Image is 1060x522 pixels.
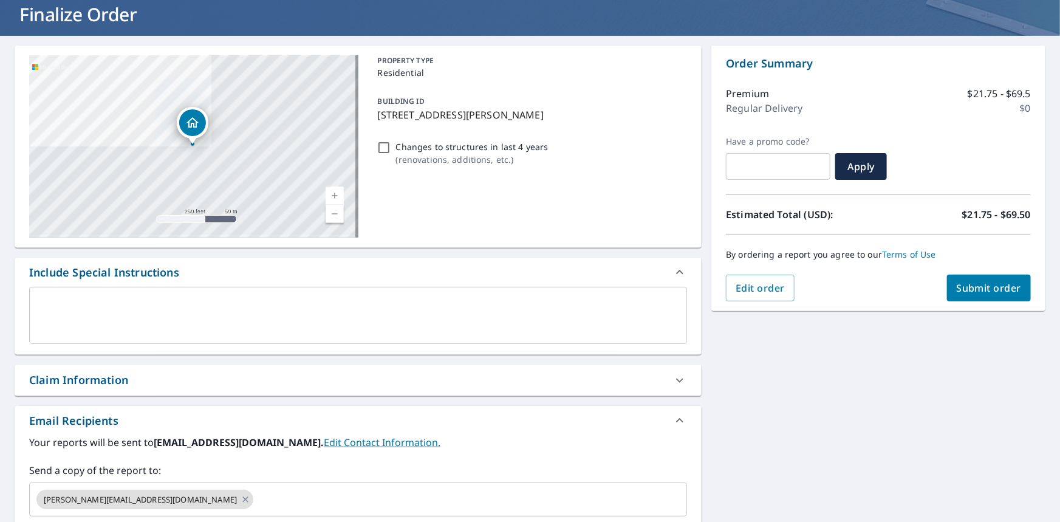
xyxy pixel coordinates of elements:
button: Apply [835,153,887,180]
p: Regular Delivery [726,101,802,115]
p: PROPERTY TYPE [378,55,683,66]
a: Terms of Use [882,249,936,260]
div: Claim Information [29,372,128,388]
span: Edit order [736,281,785,295]
p: BUILDING ID [378,96,425,106]
p: $21.75 - $69.5 [968,86,1031,101]
label: Your reports will be sent to [29,435,687,450]
button: Edit order [726,275,795,301]
p: Premium [726,86,769,101]
a: Current Level 17, Zoom Out [326,205,344,223]
p: Order Summary [726,55,1031,72]
div: [PERSON_NAME][EMAIL_ADDRESS][DOMAIN_NAME] [36,490,253,509]
p: $0 [1020,101,1031,115]
span: Submit order [957,281,1022,295]
p: Estimated Total (USD): [726,207,878,222]
button: Submit order [947,275,1031,301]
a: EditContactInfo [324,436,440,449]
label: Have a promo code? [726,136,830,147]
a: Current Level 17, Zoom In [326,187,344,205]
div: Email Recipients [15,406,702,435]
h1: Finalize Order [15,2,1045,27]
p: Residential [378,66,683,79]
div: Claim Information [15,365,702,396]
p: [STREET_ADDRESS][PERSON_NAME] [378,108,683,122]
p: By ordering a report you agree to our [726,249,1031,260]
p: ( renovations, additions, etc. ) [396,153,549,166]
p: $21.75 - $69.50 [962,207,1031,222]
div: Include Special Instructions [29,264,179,281]
div: Email Recipients [29,413,118,429]
span: Apply [845,160,877,173]
span: [PERSON_NAME][EMAIL_ADDRESS][DOMAIN_NAME] [36,494,244,506]
div: Dropped pin, building 1, Residential property, 1371 Levi Mathis Rd Whittier, NC 28789 [177,107,208,145]
div: Include Special Instructions [15,258,702,287]
p: Changes to structures in last 4 years [396,140,549,153]
b: [EMAIL_ADDRESS][DOMAIN_NAME]. [154,436,324,449]
label: Send a copy of the report to: [29,463,687,478]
